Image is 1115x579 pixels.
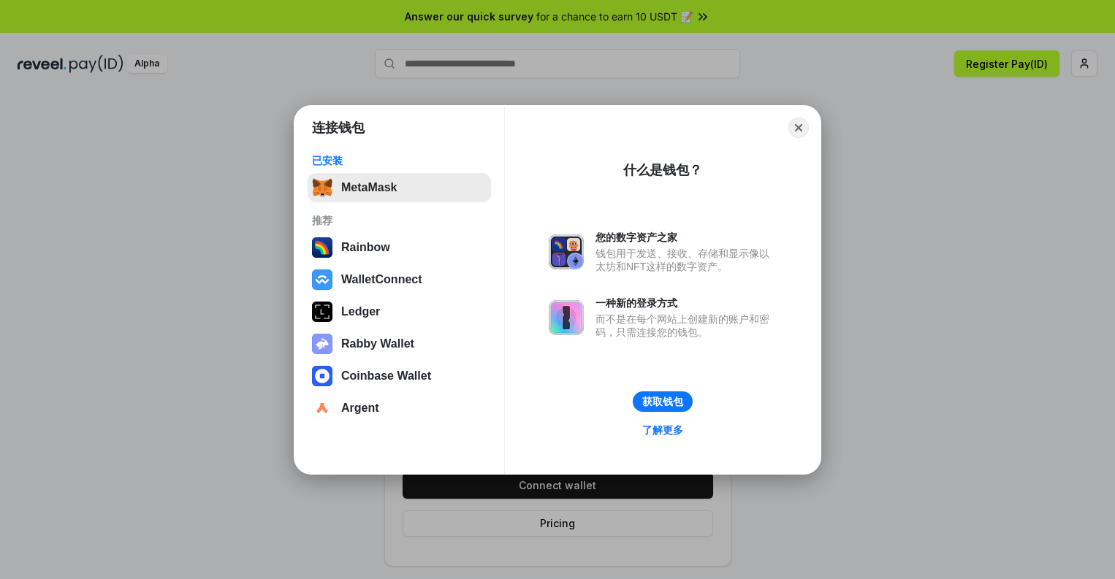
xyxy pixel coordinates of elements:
div: 钱包用于发送、接收、存储和显示像以太坊和NFT这样的数字资产。 [595,247,777,273]
div: 推荐 [312,214,487,227]
div: 一种新的登录方式 [595,296,777,310]
div: 您的数字资产之家 [595,231,777,244]
div: WalletConnect [341,273,422,286]
button: Rabby Wallet [308,329,491,358]
img: svg+xml,%3Csvg%20width%3D%22120%22%20height%3D%22120%22%20viewBox%3D%220%200%20120%20120%22%20fil... [312,237,332,258]
div: Coinbase Wallet [341,369,431,383]
img: svg+xml,%3Csvg%20width%3D%2228%22%20height%3D%2228%22%20viewBox%3D%220%200%2028%2028%22%20fill%3D... [312,269,332,290]
div: MetaMask [341,181,397,194]
button: Ledger [308,297,491,326]
div: 什么是钱包？ [623,161,702,179]
button: Close [788,118,809,138]
div: Argent [341,402,379,415]
div: Rabby Wallet [341,337,414,350]
button: Coinbase Wallet [308,361,491,391]
div: 了解更多 [642,423,683,437]
button: Argent [308,394,491,423]
img: svg+xml,%3Csvg%20width%3D%2228%22%20height%3D%2228%22%20viewBox%3D%220%200%2028%2028%22%20fill%3D... [312,398,332,418]
h1: 连接钱包 [312,119,365,137]
div: 已安装 [312,154,487,167]
div: Rainbow [341,241,390,254]
button: MetaMask [308,173,491,202]
button: WalletConnect [308,265,491,294]
img: svg+xml,%3Csvg%20xmlns%3D%22http%3A%2F%2Fwww.w3.org%2F2000%2Fsvg%22%20width%3D%2228%22%20height%3... [312,302,332,322]
div: 获取钱包 [642,395,683,408]
button: 获取钱包 [633,391,693,412]
button: Rainbow [308,233,491,262]
a: 了解更多 [633,421,692,440]
div: Ledger [341,305,380,318]
div: 而不是在每个网站上创建新的账户和密码，只需连接您的钱包。 [595,312,777,339]
img: svg+xml,%3Csvg%20xmlns%3D%22http%3A%2F%2Fwww.w3.org%2F2000%2Fsvg%22%20fill%3D%22none%22%20viewBox... [312,334,332,354]
img: svg+xml,%3Csvg%20xmlns%3D%22http%3A%2F%2Fwww.w3.org%2F2000%2Fsvg%22%20fill%3D%22none%22%20viewBox... [549,234,584,269]
img: svg+xml,%3Csvg%20xmlns%3D%22http%3A%2F%2Fwww.w3.org%2F2000%2Fsvg%22%20fill%3D%22none%22%20viewBox... [549,300,584,335]
img: svg+xml,%3Csvg%20fill%3D%22none%22%20height%3D%2233%22%20viewBox%3D%220%200%2035%2033%22%20width%... [312,177,332,198]
img: svg+xml,%3Csvg%20width%3D%2228%22%20height%3D%2228%22%20viewBox%3D%220%200%2028%2028%22%20fill%3D... [312,366,332,386]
